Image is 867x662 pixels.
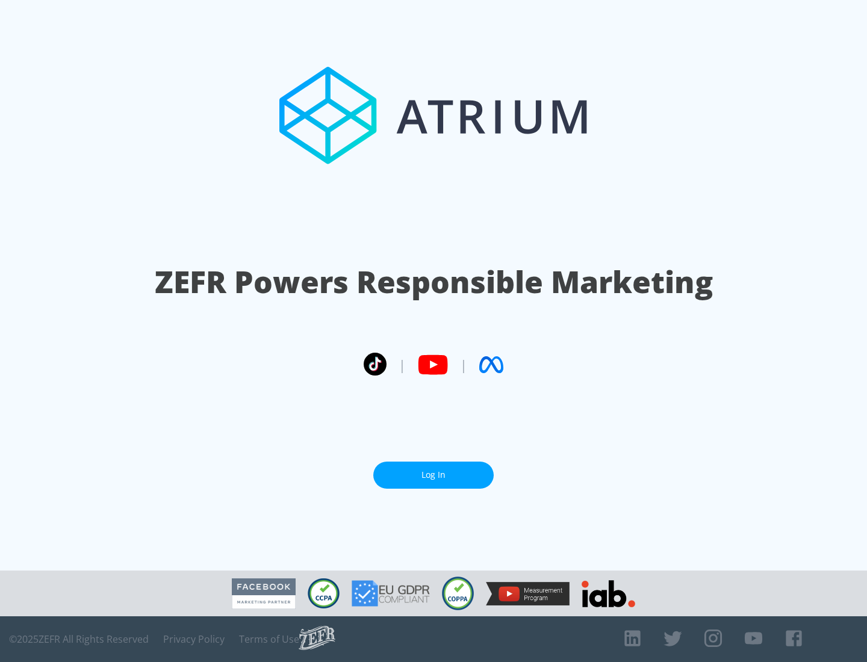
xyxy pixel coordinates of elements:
span: | [399,356,406,374]
h1: ZEFR Powers Responsible Marketing [155,261,713,303]
img: GDPR Compliant [352,580,430,607]
a: Log In [373,462,494,489]
a: Privacy Policy [163,633,225,645]
img: YouTube Measurement Program [486,582,570,605]
img: CCPA Compliant [308,578,340,608]
a: Terms of Use [239,633,299,645]
img: Facebook Marketing Partner [232,578,296,609]
span: © 2025 ZEFR All Rights Reserved [9,633,149,645]
span: | [460,356,467,374]
img: IAB [582,580,635,607]
img: COPPA Compliant [442,577,474,610]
